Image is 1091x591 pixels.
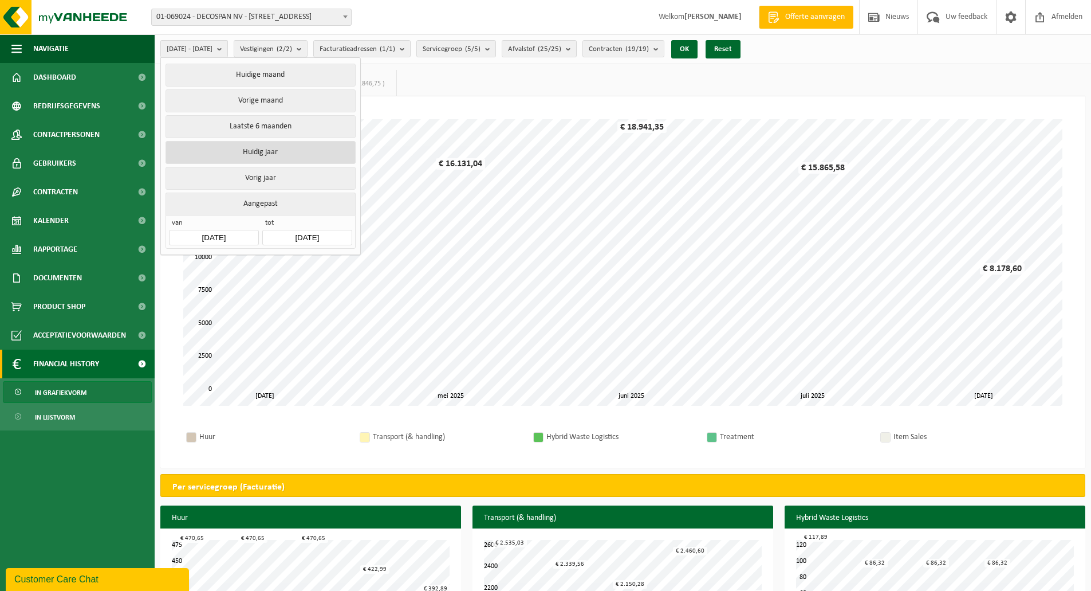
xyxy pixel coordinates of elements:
span: Afvalstof [508,41,561,58]
div: Huur [199,430,348,444]
strong: [PERSON_NAME] [684,13,742,21]
div: € 2.535,03 [493,539,527,547]
button: Aangepast [166,193,355,215]
span: tot [262,218,352,230]
span: Product Shop [33,292,85,321]
div: € 86,32 [984,559,1010,567]
iframe: chat widget [6,566,191,591]
span: Navigatie [33,34,69,63]
button: Facturatieadressen(1/1) [313,40,411,57]
h3: Hybrid Waste Logistics [785,506,1085,531]
span: In grafiekvorm [35,382,86,404]
span: 01-069024 - DECOSPAN NV - 8930 MENEN, LAGEWEG 33 [152,9,351,25]
span: Offerte aanvragen [782,11,848,23]
a: In lijstvorm [3,406,152,428]
div: € 2.150,28 [613,580,647,589]
count: (1/1) [380,45,395,53]
button: Afvalstof(25/25) [502,40,577,57]
h3: Transport (& handling) [472,506,773,531]
span: Servicegroep [423,41,480,58]
div: € 2.460,60 [673,547,707,555]
div: € 470,65 [299,534,328,543]
button: Laatste 6 maanden [166,115,355,138]
span: Rapportage [33,235,77,264]
div: Item Sales [893,430,1042,444]
span: Vestigingen [240,41,292,58]
h2: Per servicegroep (Facturatie) [161,475,1085,500]
div: € 2.339,56 [553,560,587,569]
div: € 18.941,35 [617,122,667,133]
div: € 86,32 [862,559,888,567]
button: OK [671,40,698,58]
button: Huidige maand [166,64,355,87]
span: Dashboard [33,63,76,92]
div: € 86,32 [923,559,949,567]
span: Gebruikers [33,149,76,178]
div: € 470,65 [238,534,267,543]
span: (€ 1.846,75 ) [346,80,385,87]
span: van [169,218,258,230]
div: € 470,65 [178,534,207,543]
div: € 15.865,58 [798,162,848,174]
div: € 422,99 [360,565,389,574]
a: Offerte aanvragen [759,6,853,29]
div: Treatment [720,430,869,444]
span: Contactpersonen [33,120,100,149]
count: (5/5) [465,45,480,53]
h3: Huur [160,506,461,531]
span: Financial History [33,350,99,378]
span: Bedrijfsgegevens [33,92,100,120]
span: 01-069024 - DECOSPAN NV - 8930 MENEN, LAGEWEG 33 [151,9,352,26]
span: Acceptatievoorwaarden [33,321,126,350]
a: In grafiekvorm [3,381,152,403]
button: Servicegroep(5/5) [416,40,496,57]
div: € 16.131,04 [436,158,485,170]
span: Contracten [589,41,649,58]
span: Contracten [33,178,78,206]
button: Vestigingen(2/2) [234,40,308,57]
button: Reset [706,40,741,58]
span: Kalender [33,206,69,235]
button: Vorig jaar [166,167,355,190]
span: In lijstvorm [35,406,75,428]
count: (2/2) [277,45,292,53]
div: € 117,89 [801,533,830,542]
div: Hybrid Waste Logistics [546,430,695,444]
span: [DATE] - [DATE] [167,41,212,58]
button: Contracten(19/19) [582,40,664,57]
count: (25/25) [538,45,561,53]
div: Transport (& handling) [373,430,522,444]
button: Huidig jaar [166,141,355,164]
span: Documenten [33,264,82,292]
button: Vorige maand [166,89,355,112]
count: (19/19) [625,45,649,53]
span: Facturatieadressen [320,41,395,58]
button: [DATE] - [DATE] [160,40,228,57]
div: € 8.178,60 [980,263,1025,275]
